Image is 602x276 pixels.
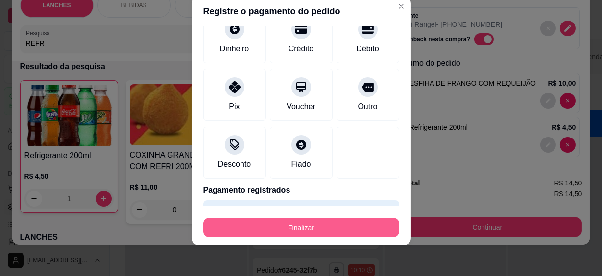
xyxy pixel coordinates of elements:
[291,159,311,170] div: Fiado
[203,218,399,237] button: Finalizar
[356,43,379,55] div: Débito
[289,43,314,55] div: Crédito
[220,43,249,55] div: Dinheiro
[229,101,240,113] div: Pix
[218,159,251,170] div: Desconto
[203,184,399,196] p: Pagamento registrados
[358,101,377,113] div: Outro
[287,101,315,113] div: Voucher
